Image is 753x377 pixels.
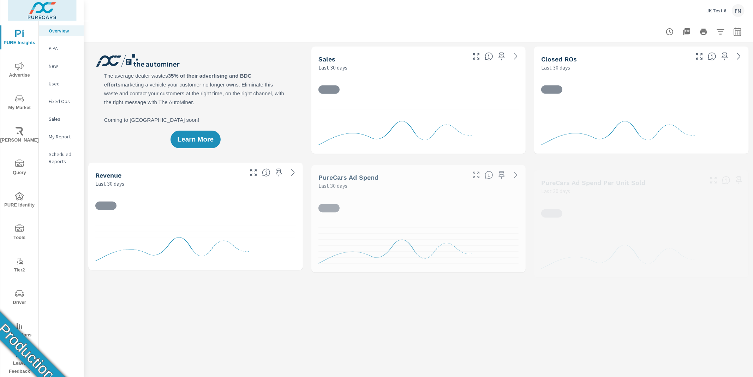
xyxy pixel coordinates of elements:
button: Make Fullscreen [694,51,705,62]
span: Total sales revenue over the selected date range. [Source: This data is sourced from the dealer’s... [262,168,270,177]
p: Last 30 days [318,182,347,190]
span: Total cost of media for all PureCars channels for the selected dealership group over the selected... [485,171,493,179]
a: See more details in report [510,169,521,181]
a: See more details in report [510,51,521,62]
span: Driver [2,289,36,307]
h5: Sales [318,55,335,63]
span: Operations [2,322,36,339]
p: Scheduled Reports [49,151,78,165]
h5: PureCars Ad Spend [318,174,378,181]
button: Select Date Range [730,25,745,39]
span: Average cost of advertising per each vehicle sold at the dealer over the selected date range. The... [722,176,730,184]
span: Learn More [178,136,214,143]
span: Number of Repair Orders Closed by the selected dealership group over the selected time range. [So... [708,52,716,61]
span: Save this to your personalized report [496,169,507,181]
div: New [39,61,84,71]
span: Advertise [2,62,36,79]
span: Save this to your personalized report [719,51,730,62]
button: Make Fullscreen [471,51,482,62]
span: Leave Feedback [2,350,36,376]
p: Last 30 days [541,63,570,72]
p: Last 30 days [318,63,347,72]
h5: Revenue [95,172,121,179]
button: Print Report [697,25,711,39]
p: Fixed Ops [49,98,78,105]
p: Sales [49,115,78,122]
a: See more details in report [287,167,299,178]
a: See more details in report [733,51,745,62]
span: PURE Insights [2,30,36,47]
div: Sales [39,114,84,124]
span: Save this to your personalized report [273,167,285,178]
p: PIPA [49,45,78,52]
h5: Closed ROs [541,55,577,63]
button: Make Fullscreen [248,167,259,178]
span: Save this to your personalized report [733,174,745,186]
div: Overview [39,25,84,36]
div: FM [732,4,745,17]
p: Last 30 days [95,179,124,188]
span: PURE Identity [2,192,36,209]
span: Tier2 [2,257,36,274]
div: PIPA [39,43,84,54]
span: Tools [2,225,36,242]
button: Make Fullscreen [471,169,482,181]
span: Query [2,160,36,177]
span: Number of vehicles sold by the dealership over the selected date range. [Source: This data is sou... [485,52,493,61]
button: Learn More [171,131,221,148]
div: Fixed Ops [39,96,84,107]
button: "Export Report to PDF" [680,25,694,39]
p: My Report [49,133,78,140]
span: [PERSON_NAME] [2,127,36,144]
span: My Market [2,95,36,112]
div: Used [39,78,84,89]
p: Overview [49,27,78,34]
h5: PureCars Ad Spend Per Unit Sold [541,179,645,186]
p: Used [49,80,78,87]
div: Scheduled Reports [39,149,84,167]
button: Make Fullscreen [708,174,719,186]
div: My Report [39,131,84,142]
span: Save this to your personalized report [496,51,507,62]
button: Apply Filters [713,25,728,39]
p: New [49,62,78,70]
p: Last 30 days [541,187,570,195]
p: JK Test 6 [706,7,726,14]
